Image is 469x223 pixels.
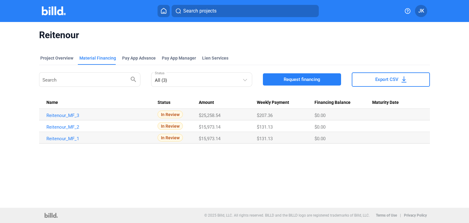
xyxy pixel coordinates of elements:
[158,122,183,130] span: In Review
[40,55,73,61] div: Project Overview
[257,124,273,130] span: $131.13
[415,5,427,17] button: JK
[263,73,341,86] button: Request financing
[314,113,325,118] span: $0.00
[45,213,58,218] img: logo
[372,100,423,105] div: Maturity Date
[39,29,430,41] span: Reitenour
[204,213,370,218] p: © 2025 Billd, LLC. All rights reserved. BILLD and the BILLD logo are registered trademarks of Bil...
[158,100,170,105] span: Status
[158,134,183,141] span: In Review
[418,7,424,15] span: JK
[372,100,399,105] span: Maturity Date
[172,5,319,17] button: Search projects
[46,124,152,130] a: Reitenour_MF_2
[158,111,183,118] span: In Review
[257,113,273,118] span: $207.36
[257,100,289,105] span: Weekly Payment
[284,76,320,82] span: Request financing
[199,100,214,105] span: Amount
[400,213,401,218] p: |
[46,113,152,118] a: Reitenour_MF_3
[183,7,216,15] span: Search projects
[130,75,137,83] mat-icon: search
[314,100,351,105] span: Financing Balance
[199,100,256,105] div: Amount
[257,136,273,141] span: $131.13
[46,136,152,141] a: Reitenour_MF_1
[122,55,156,61] div: Pay App Advance
[155,78,167,83] mat-select-trigger: All (3)
[46,100,158,105] div: Name
[162,55,196,61] span: Pay App Manager
[46,100,58,105] span: Name
[199,124,220,130] span: $15,973.14
[257,100,314,105] div: Weekly Payment
[314,100,372,105] div: Financing Balance
[314,136,325,141] span: $0.00
[199,113,220,118] span: $25,258.54
[375,76,398,82] span: Export CSV
[352,72,430,87] button: Export CSV
[42,6,66,15] img: Billd Company Logo
[158,100,199,105] div: Status
[404,213,427,218] b: Privacy Policy
[202,55,228,61] div: Lien Services
[314,124,325,130] span: $0.00
[79,55,116,61] div: Material Financing
[199,136,220,141] span: $15,973.14
[376,213,397,218] b: Terms of Use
